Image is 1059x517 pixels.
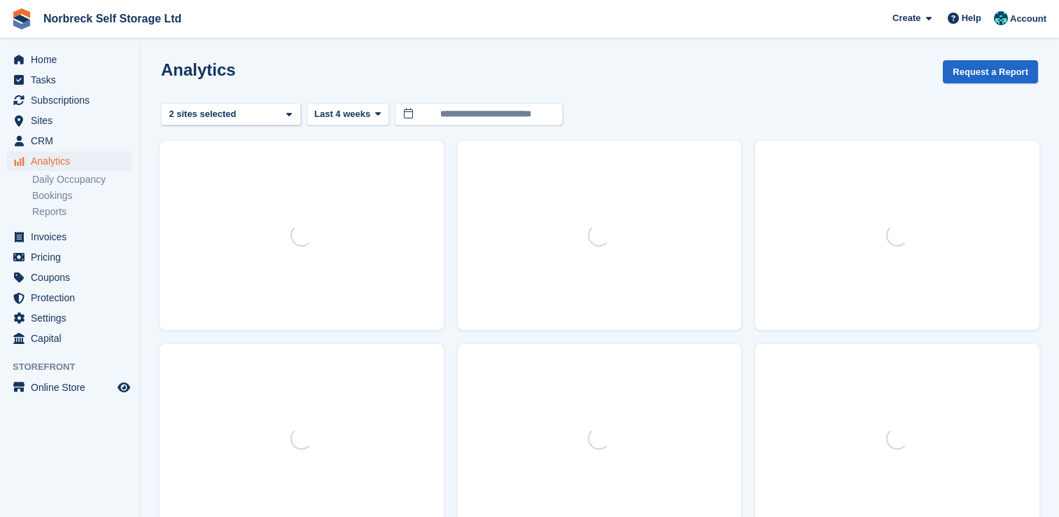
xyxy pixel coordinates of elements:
span: Storefront [13,360,139,374]
a: menu [7,70,132,90]
a: menu [7,90,132,110]
span: Online Store [31,378,115,397]
a: Bookings [32,189,132,202]
a: Preview store [115,379,132,396]
span: Settings [31,308,115,328]
span: Analytics [31,151,115,171]
span: Capital [31,329,115,348]
span: Invoices [31,227,115,247]
button: Request a Report [943,60,1038,83]
h2: Analytics [161,60,236,79]
span: Last 4 weeks [314,107,370,121]
a: menu [7,268,132,287]
a: menu [7,50,132,69]
a: menu [7,131,132,151]
span: Coupons [31,268,115,287]
span: Account [1010,12,1046,26]
a: Daily Occupancy [32,173,132,186]
img: stora-icon-8386f47178a22dfd0bd8f6a31ec36ba5ce8667c1dd55bd0f319d3a0aa187defe.svg [11,8,32,29]
a: menu [7,247,132,267]
a: Norbreck Self Storage Ltd [38,7,187,30]
span: Help [962,11,981,25]
a: menu [7,329,132,348]
span: Create [892,11,920,25]
span: Sites [31,111,115,130]
img: Sally King [994,11,1008,25]
a: Reports [32,205,132,219]
span: Home [31,50,115,69]
a: menu [7,308,132,328]
span: Pricing [31,247,115,267]
a: menu [7,288,132,308]
a: menu [7,151,132,171]
a: menu [7,378,132,397]
span: Subscriptions [31,90,115,110]
button: Last 4 weeks [307,103,389,126]
span: Protection [31,288,115,308]
span: CRM [31,131,115,151]
div: 2 sites selected [167,107,241,121]
a: menu [7,227,132,247]
span: Tasks [31,70,115,90]
a: menu [7,111,132,130]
